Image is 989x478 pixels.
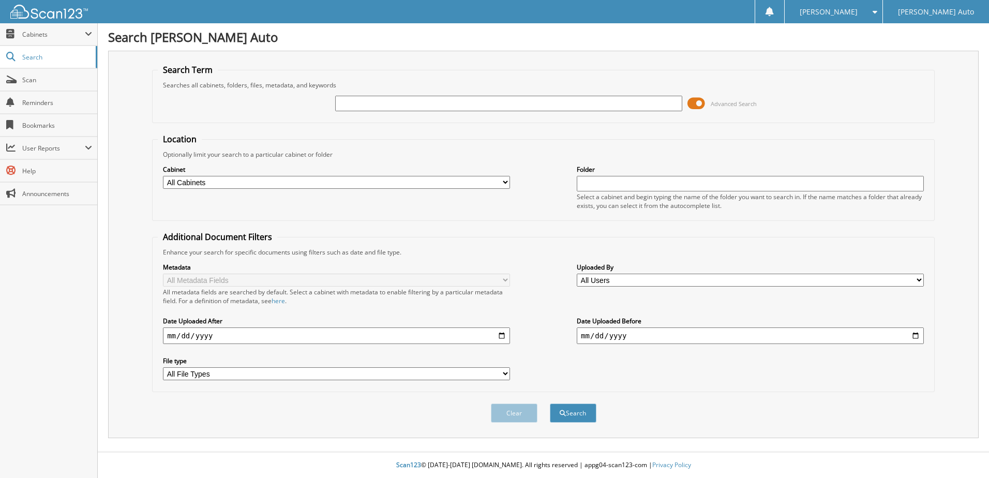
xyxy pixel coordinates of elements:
[652,460,691,469] a: Privacy Policy
[22,189,92,198] span: Announcements
[163,317,510,325] label: Date Uploaded After
[158,231,277,243] legend: Additional Document Filters
[396,460,421,469] span: Scan123
[22,53,91,62] span: Search
[22,76,92,84] span: Scan
[22,98,92,107] span: Reminders
[163,288,510,305] div: All metadata fields are searched by default. Select a cabinet with metadata to enable filtering b...
[163,263,510,272] label: Metadata
[800,9,858,15] span: [PERSON_NAME]
[711,100,757,108] span: Advanced Search
[272,296,285,305] a: here
[22,167,92,175] span: Help
[577,192,924,210] div: Select a cabinet and begin typing the name of the folder you want to search in. If the name match...
[163,356,510,365] label: File type
[163,165,510,174] label: Cabinet
[577,317,924,325] label: Date Uploaded Before
[22,144,85,153] span: User Reports
[491,404,537,423] button: Clear
[163,327,510,344] input: start
[22,30,85,39] span: Cabinets
[98,453,989,478] div: © [DATE]-[DATE] [DOMAIN_NAME]. All rights reserved | appg04-scan123-com |
[158,81,929,89] div: Searches all cabinets, folders, files, metadata, and keywords
[158,64,218,76] legend: Search Term
[577,165,924,174] label: Folder
[108,28,979,46] h1: Search [PERSON_NAME] Auto
[158,150,929,159] div: Optionally limit your search to a particular cabinet or folder
[22,121,92,130] span: Bookmarks
[550,404,596,423] button: Search
[577,263,924,272] label: Uploaded By
[158,248,929,257] div: Enhance your search for specific documents using filters such as date and file type.
[577,327,924,344] input: end
[10,5,88,19] img: scan123-logo-white.svg
[158,133,202,145] legend: Location
[898,9,974,15] span: [PERSON_NAME] Auto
